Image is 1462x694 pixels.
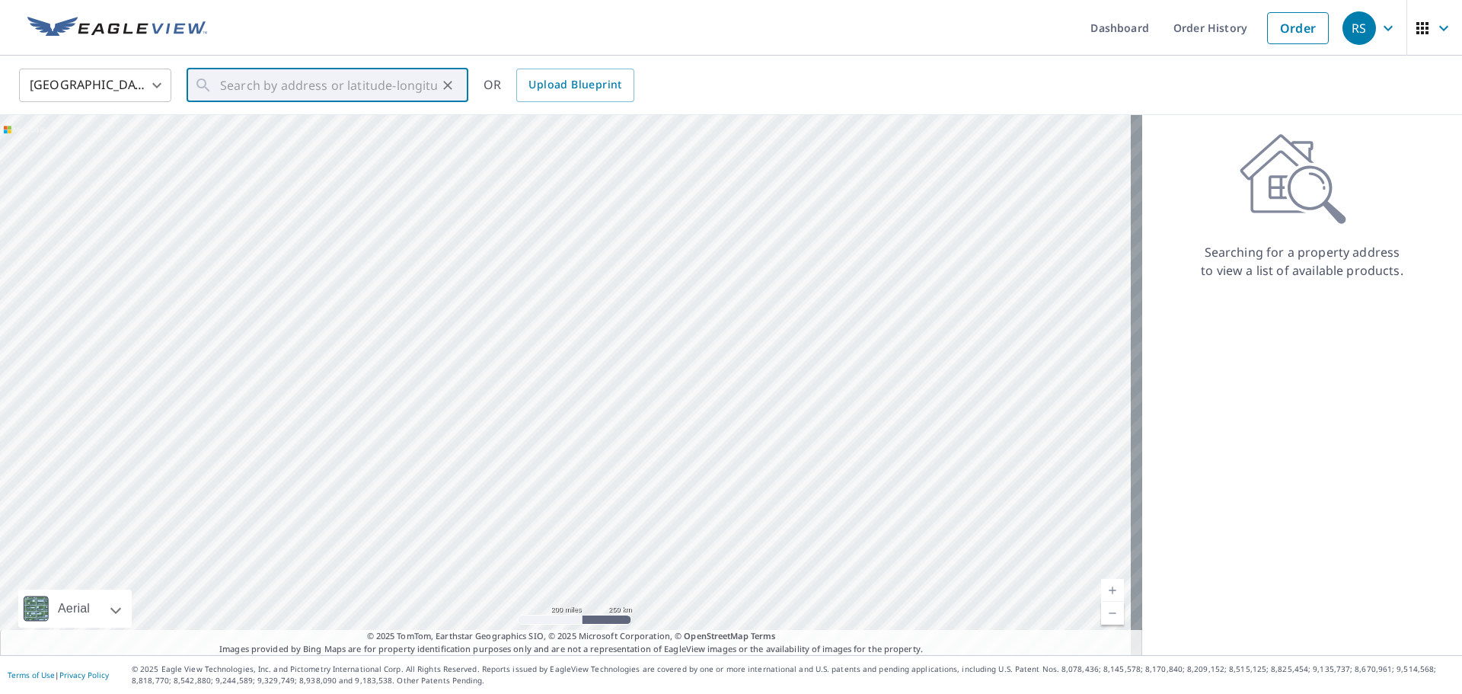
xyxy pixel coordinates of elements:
[684,630,748,641] a: OpenStreetMap
[367,630,776,643] span: © 2025 TomTom, Earthstar Geographics SIO, © 2025 Microsoft Corporation, ©
[59,670,109,680] a: Privacy Policy
[751,630,776,641] a: Terms
[1200,243,1404,280] p: Searching for a property address to view a list of available products.
[1267,12,1329,44] a: Order
[1101,602,1124,625] a: Current Level 5, Zoom Out
[53,590,94,628] div: Aerial
[18,590,132,628] div: Aerial
[27,17,207,40] img: EV Logo
[8,670,55,680] a: Terms of Use
[528,75,621,94] span: Upload Blueprint
[1342,11,1376,45] div: RS
[1101,579,1124,602] a: Current Level 5, Zoom In
[220,64,437,107] input: Search by address or latitude-longitude
[484,69,634,102] div: OR
[19,64,171,107] div: [GEOGRAPHIC_DATA]
[437,75,458,96] button: Clear
[132,664,1454,686] p: © 2025 Eagle View Technologies, Inc. and Pictometry International Corp. All Rights Reserved. Repo...
[516,69,634,102] a: Upload Blueprint
[8,670,109,680] p: |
